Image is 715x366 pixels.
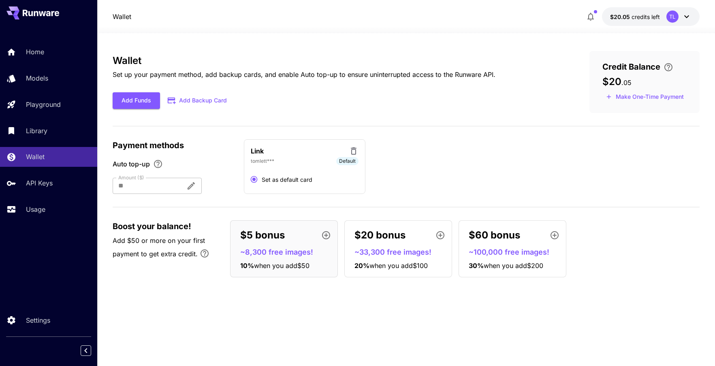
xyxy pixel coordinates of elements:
[660,62,677,72] button: Enter your card details and choose an Auto top-up amount to avoid service interruptions. We'll au...
[602,91,687,103] button: Make a one-time, non-recurring payment
[26,47,44,57] p: Home
[666,11,679,23] div: TL
[251,146,264,156] p: Link
[118,174,144,181] label: Amount ($)
[602,7,700,26] button: $20.05TL
[113,159,150,169] span: Auto top-up
[602,76,621,87] span: $20
[26,152,45,162] p: Wallet
[621,79,632,87] span: . 05
[160,93,235,109] button: Add Backup Card
[469,228,520,243] p: $60 bonus
[26,100,61,109] p: Playground
[113,236,205,258] span: Add $50 or more on your first payment to get extra credit.
[26,204,45,214] p: Usage
[113,55,495,66] h3: Wallet
[81,345,91,356] button: Collapse sidebar
[354,262,369,270] span: 20 %
[354,247,448,257] p: ~33,300 free images!
[602,61,660,73] span: Credit Balance
[87,343,97,358] div: Collapse sidebar
[113,12,131,21] a: Wallet
[26,126,47,136] p: Library
[113,139,234,151] p: Payment methods
[336,157,359,165] span: Default
[469,262,484,270] span: 30 %
[26,315,50,325] p: Settings
[150,159,166,169] button: Enable Auto top-up to ensure uninterrupted service. We'll automatically bill the chosen amount wh...
[240,228,285,243] p: $5 bonus
[469,247,563,257] p: ~100,000 free images!
[610,13,660,21] div: $20.05
[262,175,312,184] span: Set as default card
[113,70,495,79] p: Set up your payment method, add backup cards, and enable Auto top-up to ensure uninterrupted acce...
[240,247,334,257] p: ~8,300 free images!
[254,262,309,270] span: when you add $50
[26,178,53,188] p: API Keys
[354,228,406,243] p: $20 bonus
[632,13,660,20] span: credits left
[484,262,543,270] span: when you add $200
[113,12,131,21] nav: breadcrumb
[674,327,715,366] iframe: Chat Widget
[113,220,191,232] span: Boost your balance!
[113,92,160,109] button: Add Funds
[610,13,632,20] span: $20.05
[26,73,48,83] p: Models
[240,262,254,270] span: 10 %
[196,245,213,262] button: Bonus applies only to your first payment, up to 30% on the first $1,000.
[369,262,428,270] span: when you add $100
